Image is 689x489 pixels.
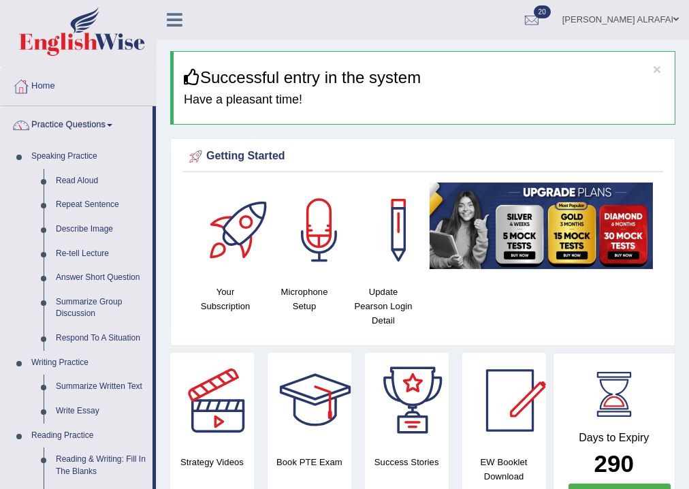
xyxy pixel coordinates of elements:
[268,455,351,469] h4: Book PTE Exam
[25,351,153,375] a: Writing Practice
[1,67,156,101] a: Home
[25,424,153,448] a: Reading Practice
[653,62,661,76] button: ×
[430,183,653,269] img: small5.jpg
[1,106,153,140] a: Practice Questions
[50,399,153,424] a: Write Essay
[50,290,153,326] a: Summarize Group Discussion
[534,5,551,18] span: 20
[50,169,153,193] a: Read Aloud
[184,93,664,107] h4: Have a pleasant time!
[50,193,153,217] a: Repeat Sentence
[186,146,660,167] div: Getting Started
[170,455,254,469] h4: Strategy Videos
[50,326,153,351] a: Respond To A Situation
[50,266,153,290] a: Answer Short Question
[272,285,337,313] h4: Microphone Setup
[50,447,153,484] a: Reading & Writing: Fill In The Blanks
[568,432,660,444] h4: Days to Expiry
[50,375,153,399] a: Summarize Written Text
[25,144,153,169] a: Speaking Practice
[594,450,634,477] b: 290
[193,285,258,313] h4: Your Subscription
[365,455,449,469] h4: Success Stories
[184,69,664,86] h3: Successful entry in the system
[50,242,153,266] a: Re-tell Lecture
[351,285,416,328] h4: Update Pearson Login Detail
[50,217,153,242] a: Describe Image
[462,455,546,484] h4: EW Booklet Download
